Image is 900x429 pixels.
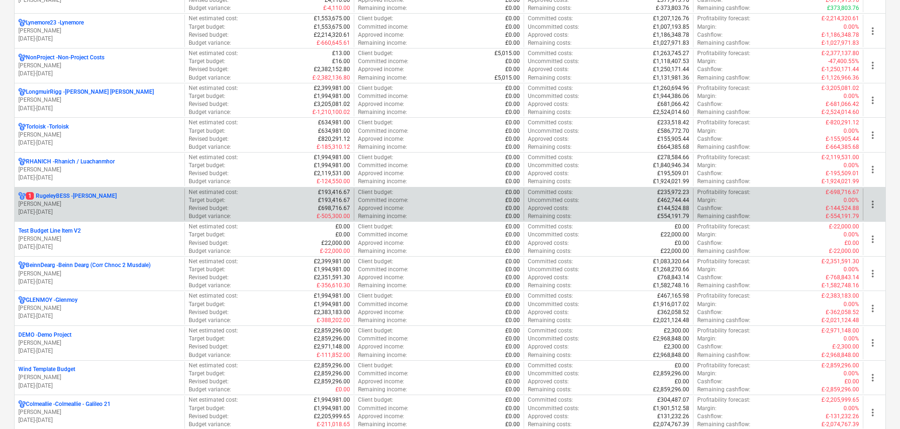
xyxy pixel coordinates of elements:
p: £2,214,320.61 [314,31,350,39]
div: Torloisk -Torloisk[PERSON_NAME][DATE]-[DATE] [18,123,181,147]
p: Uncommitted costs : [528,23,579,31]
p: £-195,509.01 [826,170,859,178]
p: £634,981.00 [318,127,350,135]
p: £0.00 [505,39,520,47]
p: Margin : [697,127,717,135]
p: LongmuirRigg - [PERSON_NAME] [PERSON_NAME] [26,88,154,96]
p: 0.00% [844,92,859,100]
p: Remaining income : [358,4,407,12]
p: Cashflow : [697,100,723,108]
p: £22,000.00 [321,239,350,247]
p: £0.00 [844,239,859,247]
p: £1,553,675.00 [314,15,350,23]
p: £0.00 [505,135,520,143]
p: £2,399,981.00 [314,84,350,92]
p: Client budget : [358,223,393,231]
p: £235,972.23 [657,188,689,196]
p: £0.00 [505,31,520,39]
p: Committed income : [358,231,408,239]
p: Margin : [697,231,717,239]
p: £5,015.00 [494,49,520,57]
span: more_vert [867,199,878,210]
p: Profitability forecast : [697,49,750,57]
p: Committed income : [358,196,408,204]
div: RHANICH -Rhanich / Luachanmhor[PERSON_NAME][DATE]-[DATE] [18,158,181,182]
p: Target budget : [189,196,225,204]
p: Committed costs : [528,223,573,231]
p: [DATE] - [DATE] [18,139,181,147]
p: Uncommitted costs : [528,162,579,170]
div: Lynemore23 -Lynemore[PERSON_NAME][DATE]-[DATE] [18,19,181,43]
p: Revised budget : [189,100,229,108]
div: Colmeallie -Colmeallie - Galileo 21[PERSON_NAME][DATE]-[DATE] [18,400,181,424]
p: Remaining costs : [528,4,572,12]
p: £1,994,981.00 [314,154,350,162]
div: LongmuirRigg -[PERSON_NAME] [PERSON_NAME][PERSON_NAME][DATE]-[DATE] [18,88,181,112]
p: Revised budget : [189,204,229,212]
p: £0.00 [505,84,520,92]
p: [PERSON_NAME] [18,408,181,416]
p: £0.00 [505,127,520,135]
p: Committed income : [358,92,408,100]
p: £0.00 [675,239,689,247]
p: Remaining cashflow : [697,74,750,82]
p: Lynemore23 - Lynemore [26,19,84,27]
p: [DATE] - [DATE] [18,243,181,251]
p: £1,994,981.00 [314,162,350,170]
p: [DATE] - [DATE] [18,382,181,390]
p: £0.00 [505,162,520,170]
p: Client budget : [358,119,393,127]
p: [PERSON_NAME] [18,304,181,312]
p: Profitability forecast : [697,84,750,92]
p: Net estimated cost : [189,84,238,92]
p: £634,981.00 [318,119,350,127]
p: £0.00 [505,154,520,162]
p: Approved income : [358,239,404,247]
p: £0.00 [505,92,520,100]
p: Approved costs : [528,239,569,247]
p: £698,716.67 [318,204,350,212]
p: £22,000.00 [661,231,689,239]
span: more_vert [867,130,878,141]
p: [PERSON_NAME] [18,270,181,278]
p: Approved income : [358,204,404,212]
p: £-681,066.42 [826,100,859,108]
p: Uncommitted costs : [528,127,579,135]
div: 1RugeleyBESS -[PERSON_NAME][PERSON_NAME][DATE]-[DATE] [18,192,181,216]
div: Project has multi currencies enabled [18,296,26,304]
p: Client budget : [358,84,393,92]
p: £0.00 [335,231,350,239]
p: Remaining cashflow : [697,212,750,220]
p: [DATE] - [DATE] [18,416,181,424]
p: Budget variance : [189,4,231,12]
p: Revised budget : [189,170,229,178]
div: Project has multi currencies enabled [18,54,26,62]
div: Project has multi currencies enabled [18,261,26,269]
p: £233,518.42 [657,119,689,127]
p: £2,524,014.60 [653,108,689,116]
p: Budget variance : [189,178,231,186]
p: Test Budget Line Item V2 [18,227,81,235]
p: Remaining costs : [528,143,572,151]
p: Committed costs : [528,188,573,196]
p: Approved costs : [528,204,569,212]
p: Committed income : [358,57,408,65]
p: [PERSON_NAME] [18,166,181,174]
p: £-2,524,014.60 [821,108,859,116]
div: Project has multi currencies enabled [18,123,26,131]
p: £1,924,021.99 [653,178,689,186]
span: more_vert [867,303,878,314]
p: £-1,210,100.02 [312,108,350,116]
p: £-1,027,971.83 [821,39,859,47]
p: Client budget : [358,15,393,23]
p: £1,944,386.06 [653,92,689,100]
p: £144,524.88 [657,204,689,212]
p: £0.00 [505,231,520,239]
p: Remaining cashflow : [697,108,750,116]
p: £0.00 [505,204,520,212]
p: £-1,924,021.99 [821,178,859,186]
p: Target budget : [189,162,225,170]
p: RugeleyBESS - [PERSON_NAME] [26,192,117,200]
p: £193,416.67 [318,188,350,196]
p: 0.00% [844,162,859,170]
